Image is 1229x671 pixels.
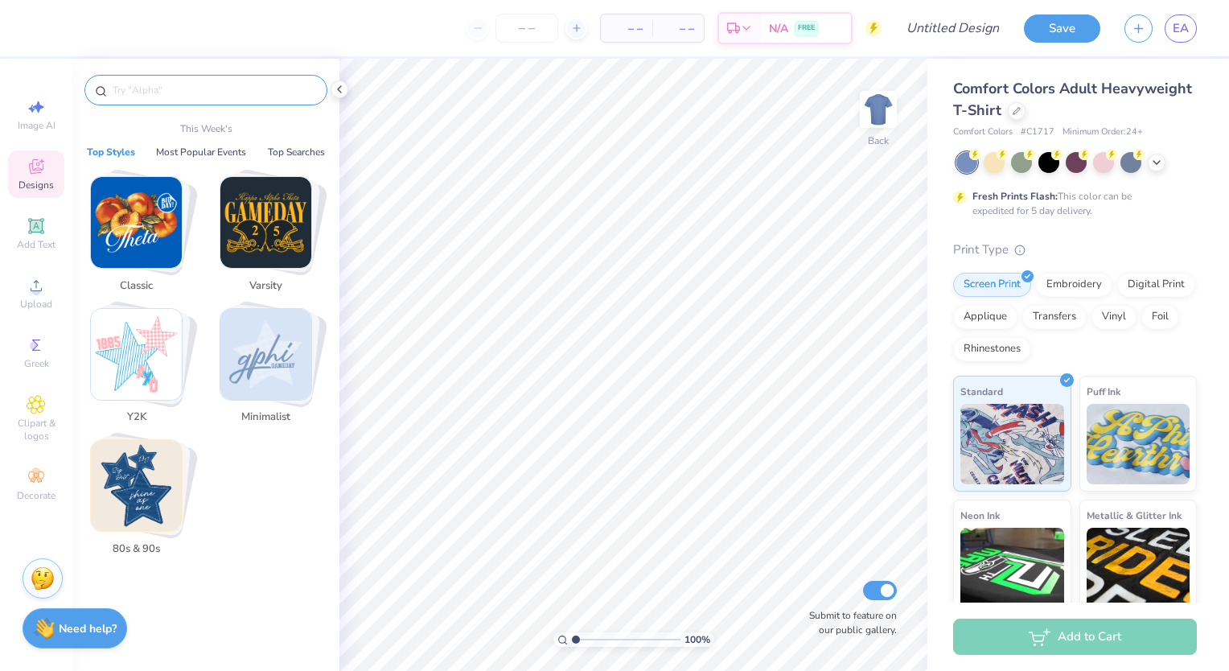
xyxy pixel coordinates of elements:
[1036,273,1112,297] div: Embroidery
[110,278,162,294] span: Classic
[91,309,182,400] img: Y2K
[894,12,1012,44] input: Untitled Design
[684,632,710,647] span: 100 %
[111,82,317,98] input: Try "Alpha"
[953,337,1031,361] div: Rhinestones
[1165,14,1197,43] a: EA
[953,273,1031,297] div: Screen Print
[953,305,1017,329] div: Applique
[24,357,49,370] span: Greek
[1117,273,1195,297] div: Digital Print
[180,121,232,136] p: This Week's
[110,410,162,426] span: Y2K
[17,238,55,251] span: Add Text
[960,507,1000,524] span: Neon Ink
[1021,126,1054,139] span: # C1717
[800,608,897,637] label: Submit to feature on our public gallery.
[91,440,182,531] img: 80s & 90s
[8,417,64,443] span: Clipart & logos
[240,410,292,426] span: Minimalist
[662,20,694,37] span: – –
[953,79,1192,120] span: Comfort Colors Adult Heavyweight T-Shirt
[960,528,1064,608] img: Neon Ink
[59,621,117,636] strong: Need help?
[240,278,292,294] span: Varsity
[960,404,1064,484] img: Standard
[1087,528,1190,608] img: Metallic & Glitter Ink
[18,119,55,132] span: Image AI
[972,190,1058,203] strong: Fresh Prints Flash:
[798,23,815,34] span: FREE
[868,134,889,148] div: Back
[1087,404,1190,484] img: Puff Ink
[1087,383,1120,400] span: Puff Ink
[151,144,251,160] button: Most Popular Events
[20,298,52,311] span: Upload
[1087,507,1182,524] span: Metallic & Glitter Ink
[1173,19,1189,38] span: EA
[80,308,202,432] button: Stack Card Button Y2K
[220,177,311,268] img: Varsity
[769,20,788,37] span: N/A
[1141,305,1179,329] div: Foil
[91,177,182,268] img: Classic
[1063,126,1143,139] span: Minimum Order: 24 +
[210,308,331,432] button: Stack Card Button Minimalist
[953,241,1197,259] div: Print Type
[972,189,1170,218] div: This color can be expedited for 5 day delivery.
[210,176,331,300] button: Stack Card Button Varsity
[1024,14,1100,43] button: Save
[610,20,643,37] span: – –
[953,126,1013,139] span: Comfort Colors
[82,144,140,160] button: Top Styles
[1091,305,1137,329] div: Vinyl
[110,541,162,558] span: 80s & 90s
[18,179,54,191] span: Designs
[495,14,558,43] input: – –
[263,144,330,160] button: Top Searches
[17,489,55,502] span: Decorate
[80,176,202,300] button: Stack Card Button Classic
[80,439,202,563] button: Stack Card Button 80s & 90s
[960,383,1003,400] span: Standard
[862,93,894,126] img: Back
[1022,305,1087,329] div: Transfers
[220,309,311,400] img: Minimalist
